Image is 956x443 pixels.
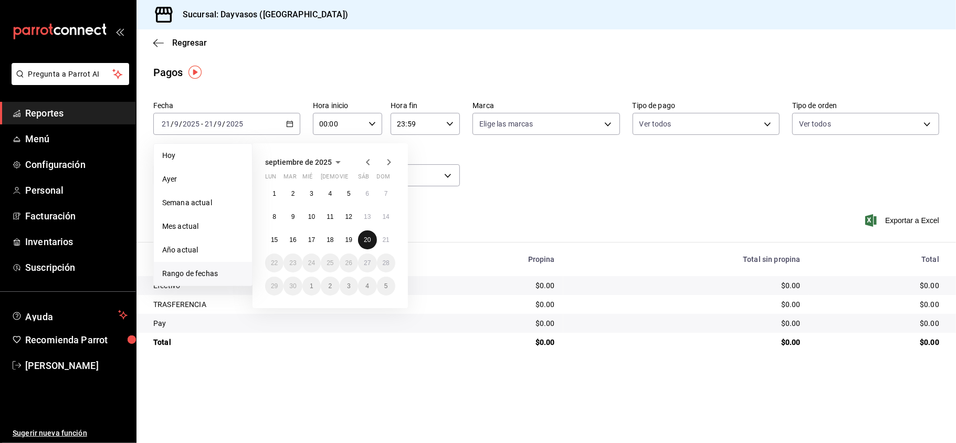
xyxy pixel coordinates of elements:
[271,259,278,267] abbr: 22 de septiembre de 2025
[302,230,321,249] button: 17 de septiembre de 2025
[153,65,183,80] div: Pagos
[867,214,939,227] button: Exportar a Excel
[358,173,369,184] abbr: sábado
[345,213,352,220] abbr: 12 de septiembre de 2025
[321,277,339,296] button: 2 de octubre de 2025
[321,230,339,249] button: 18 de septiembre de 2025
[153,38,207,48] button: Regresar
[188,66,202,79] img: Tooltip marker
[817,280,939,291] div: $0.00
[321,254,339,272] button: 25 de septiembre de 2025
[7,76,129,87] a: Pregunta a Parrot AI
[13,428,128,439] span: Sugerir nueva función
[321,173,383,184] abbr: jueves
[302,184,321,203] button: 3 de septiembre de 2025
[302,254,321,272] button: 24 de septiembre de 2025
[358,230,376,249] button: 20 de septiembre de 2025
[153,337,411,347] div: Total
[204,120,214,128] input: --
[472,102,619,110] label: Marca
[384,282,388,290] abbr: 5 de octubre de 2025
[283,207,302,226] button: 9 de septiembre de 2025
[364,213,371,220] abbr: 13 de septiembre de 2025
[364,259,371,267] abbr: 27 de septiembre de 2025
[271,236,278,244] abbr: 15 de septiembre de 2025
[161,120,171,128] input: --
[162,174,244,185] span: Ayer
[25,106,128,120] span: Reportes
[340,254,358,272] button: 26 de septiembre de 2025
[214,120,217,128] span: /
[340,230,358,249] button: 19 de septiembre de 2025
[179,120,182,128] span: /
[25,209,128,223] span: Facturación
[377,207,395,226] button: 14 de septiembre de 2025
[174,120,179,128] input: --
[291,213,295,220] abbr: 9 de septiembre de 2025
[272,190,276,197] abbr: 1 de septiembre de 2025
[327,213,333,220] abbr: 11 de septiembre de 2025
[347,282,351,290] abbr: 3 de octubre de 2025
[310,190,313,197] abbr: 3 de septiembre de 2025
[25,260,128,275] span: Suscripción
[358,254,376,272] button: 27 de septiembre de 2025
[265,158,332,166] span: septiembre de 2025
[427,318,555,329] div: $0.00
[639,119,671,129] span: Ver todos
[308,213,315,220] abbr: 10 de septiembre de 2025
[265,207,283,226] button: 8 de septiembre de 2025
[633,102,780,110] label: Tipo de pago
[283,173,296,184] abbr: martes
[201,120,203,128] span: -
[25,358,128,373] span: [PERSON_NAME]
[313,102,382,110] label: Hora inicio
[383,236,390,244] abbr: 21 de septiembre de 2025
[340,184,358,203] button: 5 de septiembre de 2025
[223,120,226,128] span: /
[340,277,358,296] button: 3 de octubre de 2025
[172,38,207,48] span: Regresar
[162,245,244,256] span: Año actual
[265,277,283,296] button: 29 de septiembre de 2025
[25,235,128,249] span: Inventarios
[271,282,278,290] abbr: 29 de septiembre de 2025
[115,27,124,36] button: open_drawer_menu
[302,173,312,184] abbr: miércoles
[572,255,801,263] div: Total sin propina
[345,236,352,244] abbr: 19 de septiembre de 2025
[321,184,339,203] button: 4 de septiembre de 2025
[153,102,300,110] label: Fecha
[327,236,333,244] abbr: 18 de septiembre de 2025
[427,280,555,291] div: $0.00
[12,63,129,85] button: Pregunta a Parrot AI
[377,277,395,296] button: 5 de octubre de 2025
[383,213,390,220] abbr: 14 de septiembre de 2025
[329,190,332,197] abbr: 4 de septiembre de 2025
[283,230,302,249] button: 16 de septiembre de 2025
[572,318,801,329] div: $0.00
[162,197,244,208] span: Semana actual
[799,119,831,129] span: Ver todos
[427,255,555,263] div: Propina
[28,69,113,80] span: Pregunta a Parrot AI
[171,120,174,128] span: /
[817,318,939,329] div: $0.00
[25,132,128,146] span: Menú
[479,119,533,129] span: Elige las marcas
[345,259,352,267] abbr: 26 de septiembre de 2025
[265,156,344,168] button: septiembre de 2025
[25,157,128,172] span: Configuración
[265,230,283,249] button: 15 de septiembre de 2025
[377,254,395,272] button: 28 de septiembre de 2025
[283,277,302,296] button: 30 de septiembre de 2025
[25,309,114,321] span: Ayuda
[153,299,411,310] div: TRASFERENCIA
[302,277,321,296] button: 1 de octubre de 2025
[182,120,200,128] input: ----
[572,337,801,347] div: $0.00
[358,207,376,226] button: 13 de septiembre de 2025
[265,184,283,203] button: 1 de septiembre de 2025
[358,277,376,296] button: 4 de octubre de 2025
[283,184,302,203] button: 2 de septiembre de 2025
